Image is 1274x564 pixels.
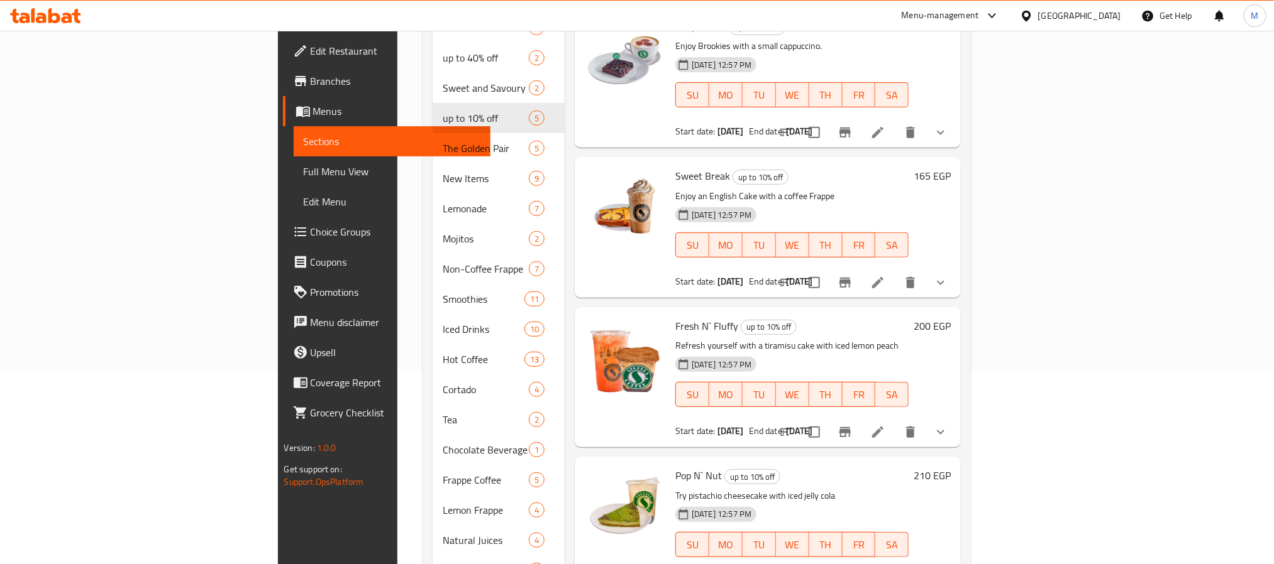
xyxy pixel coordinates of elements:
div: up to 10% off5 [433,103,565,133]
div: items [529,80,545,95]
button: FR [843,532,876,557]
button: FR [843,382,876,407]
h6: 210 EGP [914,467,951,484]
span: Fresh N` Fluffy [675,317,738,335]
div: The Golden Pair5 [433,133,565,163]
span: Branches [311,73,480,89]
button: SU [675,82,709,107]
b: [DATE] [717,123,744,139]
button: WE [776,532,809,557]
div: up to 10% off [443,111,529,126]
span: TH [814,236,838,254]
div: Natural Juices4 [433,525,565,555]
a: Grocery Checklist [283,398,490,428]
span: Full Menu View [304,164,480,179]
button: MO [709,232,743,258]
p: Enjoy an English Cake with a coffee Frappe [675,188,909,204]
div: items [529,382,545,397]
span: WE [781,536,804,554]
div: Natural Juices [443,533,529,548]
div: items [529,201,545,216]
span: 5 [529,474,544,486]
button: delete [895,117,926,148]
div: items [524,352,545,367]
span: 2 [529,82,544,94]
div: Chocolate Beverage1 [433,435,565,465]
span: Grocery Checklist [311,405,480,420]
b: [DATE] [717,423,744,439]
span: Lemon Frappe [443,502,529,518]
span: TU [748,536,771,554]
span: Sweet Break [675,166,730,185]
button: SA [875,382,909,407]
button: TU [743,232,776,258]
span: FR [848,386,871,404]
div: items [529,111,545,126]
span: Menus [313,104,480,119]
span: WE [781,236,804,254]
div: items [529,171,545,186]
span: 4 [529,504,544,516]
span: Chocolate Beverage [443,442,529,457]
span: TU [748,86,771,104]
span: FR [848,236,871,254]
div: Frappe Coffee [443,472,529,487]
div: items [529,533,545,548]
span: 5 [529,143,544,155]
button: FR [843,82,876,107]
span: up to 10% off [725,470,780,484]
button: MO [709,82,743,107]
button: TH [809,382,843,407]
div: Frappe Coffee5 [433,465,565,495]
span: Get support on: [284,461,342,477]
button: TH [809,532,843,557]
span: Smoothies [443,291,524,306]
a: Upsell [283,337,490,367]
a: Support.OpsPlatform [284,474,364,490]
span: Mojitos [443,231,529,246]
span: New Items [443,171,529,186]
span: Coupons [311,254,480,269]
span: [DATE] 12:57 PM [687,359,756,371]
div: Lemonade7 [433,193,565,224]
a: Choice Groups [283,217,490,247]
img: Cozy Combo [585,18,665,98]
span: MO [714,536,738,554]
span: MO [714,236,738,254]
button: FR [843,232,876,258]
div: Sweet and Savoury2 [433,73,565,103]
span: [DATE] 12:57 PM [687,209,756,221]
span: SU [681,236,704,254]
button: SA [875,82,909,107]
span: Hot Coffee [443,352,524,367]
button: WE [776,82,809,107]
span: Start date: [675,273,716,290]
div: Smoothies11 [433,284,565,314]
button: Branch-specific-item [830,417,860,447]
span: Sweet and Savoury [443,80,529,95]
div: Lemon Frappe4 [433,495,565,525]
span: SU [681,386,704,404]
button: TU [743,532,776,557]
a: Edit Restaurant [283,36,490,66]
p: Refresh yourself with a tiramisu cake with iced lemon peach [675,338,909,354]
div: Hot Coffee13 [433,344,565,374]
span: TH [814,536,838,554]
button: TU [743,82,776,107]
span: Edit Menu [304,194,480,209]
div: up to 10% off [733,170,789,185]
span: Coverage Report [311,375,480,390]
button: TH [809,232,843,258]
a: Edit Menu [294,187,490,217]
button: Branch-specific-item [830,117,860,148]
div: Tea [443,412,529,427]
div: Mojitos2 [433,224,565,254]
span: Menu disclaimer [311,315,480,330]
span: [DATE] 12:57 PM [687,59,756,71]
div: items [529,442,545,457]
button: sort-choices [771,417,801,447]
button: MO [709,532,743,557]
button: Branch-specific-item [830,268,860,298]
span: 2 [529,414,544,426]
